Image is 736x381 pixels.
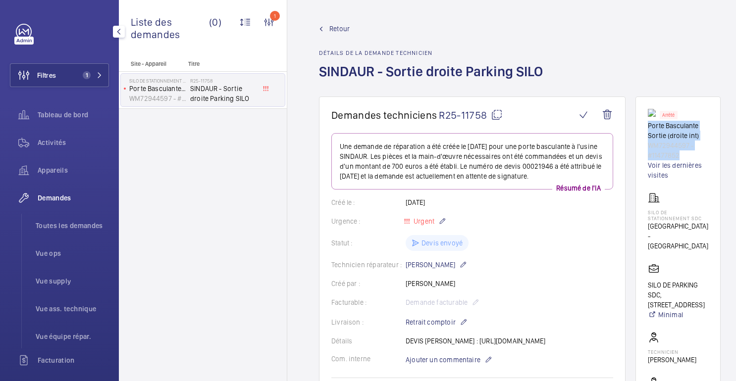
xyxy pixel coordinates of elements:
font: Silo de stationnement SDC [648,209,702,221]
font: R25-11758 [439,109,487,121]
font: SINDAUR - Sortie droite Parking SILO [190,85,249,102]
font: (0) [209,16,221,28]
font: WM72944597 - #11477852 [648,142,693,159]
font: Toutes les demandes [36,222,103,230]
font: Résumé de l'IA [556,184,601,192]
font: Arrêté [662,112,675,118]
font: Retour [329,25,350,33]
font: Silo de stationnement SDC [129,78,192,84]
font: Minimal [658,311,683,319]
font: Vue ass. technique [36,305,96,313]
font: Demandes techniciens [331,109,437,121]
font: [PERSON_NAME] [406,261,455,269]
font: Site - Appareil [131,60,166,67]
font: Porte Basculante Sortie (droite int) [129,85,236,93]
font: Vue supply [36,277,71,285]
font: Liste des demandes [131,16,180,41]
font: [GEOGRAPHIC_DATA] [648,222,708,230]
font: Ajouter un commentaire [406,356,480,364]
font: Facturation [38,356,75,364]
font: Détails de la demande technicien [319,49,432,56]
font: Porte Basculante Sortie (droite int) [648,122,699,140]
font: Vue équipe répar. [36,333,91,340]
font: 1 [86,72,88,79]
font: R25-11758 [190,78,213,84]
font: Filtres [37,71,56,79]
font: Retrait comptoir [406,318,456,326]
font: Appareils [38,166,68,174]
font: [PERSON_NAME] [648,356,696,364]
font: Activités [38,139,66,146]
img: tilting_door.svg [648,109,660,117]
font: Titre [188,60,200,67]
font: SINDAUR - Sortie droite Parking SILO [319,63,543,80]
a: Minimal [648,310,708,320]
font: Une demande de réparation a été créée le [DATE] pour une porte basculante à l'usine SINDAUR. Les ... [340,143,602,180]
font: Voir les dernières visites [648,161,702,179]
font: SILO DE PARKING SDC, [STREET_ADDRESS] [648,281,705,309]
button: Filtres1 [10,63,109,87]
font: Vue ops [36,249,61,257]
font: Technicien [648,349,679,355]
font: Demandes [38,194,71,202]
font: - [GEOGRAPHIC_DATA] [648,232,708,250]
font: Tableau de bord [38,111,88,119]
a: Voir les dernières visites [648,160,708,180]
font: Urgent [414,217,434,225]
font: WM72944597 - #11477852 [129,95,210,102]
